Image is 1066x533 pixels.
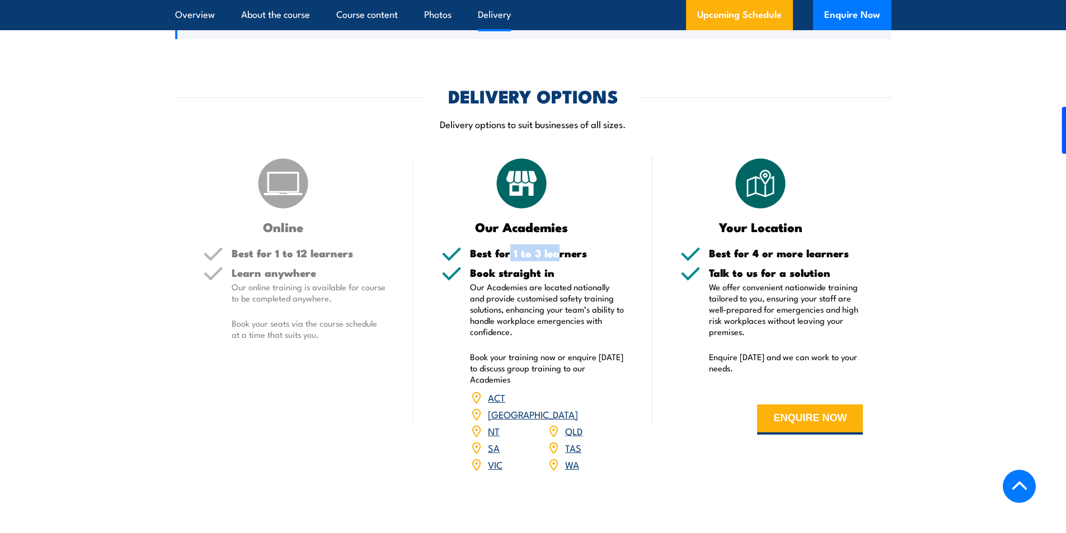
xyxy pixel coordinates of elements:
h5: Best for 1 to 12 learners [232,248,386,258]
p: Delivery options to suit businesses of all sizes. [175,117,891,130]
a: TAS [565,441,581,454]
p: Book your training now or enquire [DATE] to discuss group training to our Academies [470,351,624,385]
button: ENQUIRE NOW [757,404,863,435]
p: We offer convenient nationwide training tailored to you, ensuring your staff are well-prepared fo... [709,281,863,337]
a: NT [488,424,500,437]
h5: Learn anywhere [232,267,386,278]
h5: Best for 4 or more learners [709,248,863,258]
h2: DELIVERY OPTIONS [448,88,618,103]
a: SA [488,441,500,454]
a: ACT [488,390,505,404]
p: Book your seats via the course schedule at a time that suits you. [232,318,386,340]
p: Our online training is available for course to be completed anywhere. [232,281,386,304]
a: VIC [488,457,503,471]
h5: Talk to us for a solution [709,267,863,278]
h3: Our Academies [442,220,602,233]
p: Enquire [DATE] and we can work to your needs. [709,351,863,374]
p: Our Academies are located nationally and provide customised safety training solutions, enhancing ... [470,281,624,337]
h5: Book straight in [470,267,624,278]
h5: Best for 1 to 3 learners [470,248,624,258]
h3: Your Location [680,220,841,233]
a: [GEOGRAPHIC_DATA] [488,407,578,421]
h3: Online [203,220,364,233]
a: QLD [565,424,583,437]
a: WA [565,457,579,471]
